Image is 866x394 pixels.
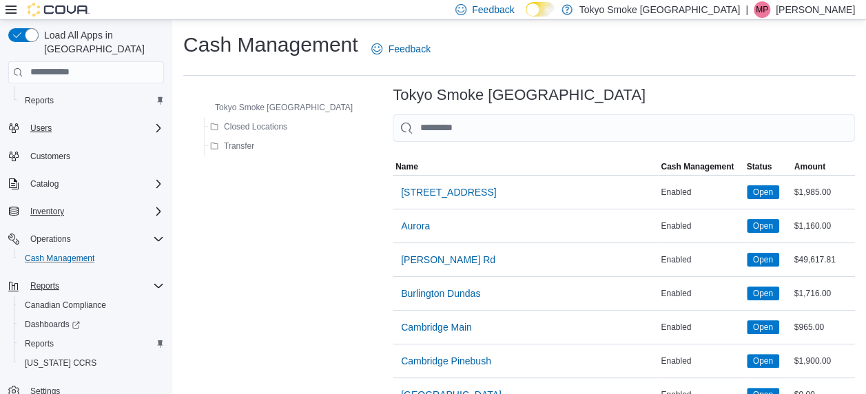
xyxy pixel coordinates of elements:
[19,92,59,109] a: Reports
[658,353,743,369] div: Enabled
[658,319,743,335] div: Enabled
[401,354,491,368] span: Cambridge Pinebush
[224,141,254,152] span: Transfer
[3,146,169,166] button: Customers
[19,297,112,313] a: Canadian Compliance
[14,249,169,268] button: Cash Management
[25,203,164,220] span: Inventory
[224,121,287,132] span: Closed Locations
[401,287,480,300] span: Burlington Dundas
[792,158,855,175] button: Amount
[393,158,658,175] button: Name
[205,118,293,135] button: Closed Locations
[14,334,169,353] button: Reports
[25,176,164,192] span: Catalog
[3,202,169,221] button: Inventory
[19,335,164,352] span: Reports
[747,185,779,199] span: Open
[183,31,358,59] h1: Cash Management
[401,185,496,199] span: [STREET_ADDRESS]
[747,354,779,368] span: Open
[395,347,497,375] button: Cambridge Pinebush
[14,295,169,315] button: Canadian Compliance
[25,203,70,220] button: Inventory
[25,176,64,192] button: Catalog
[25,148,76,165] a: Customers
[25,120,57,136] button: Users
[393,87,646,103] h3: Tokyo Smoke [GEOGRAPHIC_DATA]
[747,320,779,334] span: Open
[395,246,501,273] button: [PERSON_NAME] Rd
[658,218,743,234] div: Enabled
[25,120,164,136] span: Users
[792,285,855,302] div: $1,716.00
[30,206,64,217] span: Inventory
[401,253,495,267] span: [PERSON_NAME] Rd
[3,174,169,194] button: Catalog
[753,355,773,367] span: Open
[3,229,169,249] button: Operations
[19,92,164,109] span: Reports
[30,280,59,291] span: Reports
[658,184,743,200] div: Enabled
[753,253,773,266] span: Open
[25,278,164,294] span: Reports
[196,99,358,116] button: Tokyo Smoke [GEOGRAPHIC_DATA]
[25,357,96,369] span: [US_STATE] CCRS
[753,287,773,300] span: Open
[366,35,435,63] a: Feedback
[19,250,164,267] span: Cash Management
[25,231,76,247] button: Operations
[25,95,54,106] span: Reports
[776,1,855,18] p: [PERSON_NAME]
[658,285,743,302] div: Enabled
[19,250,100,267] a: Cash Management
[14,353,169,373] button: [US_STATE] CCRS
[25,231,164,247] span: Operations
[14,91,169,110] button: Reports
[39,28,164,56] span: Load All Apps in [GEOGRAPHIC_DATA]
[19,335,59,352] a: Reports
[25,319,80,330] span: Dashboards
[747,161,772,172] span: Status
[401,219,430,233] span: Aurora
[754,1,770,18] div: Mark Patafie
[744,158,792,175] button: Status
[753,220,773,232] span: Open
[25,300,106,311] span: Canadian Compliance
[25,147,164,165] span: Customers
[395,212,435,240] button: Aurora
[792,353,855,369] div: $1,900.00
[401,320,472,334] span: Cambridge Main
[745,1,748,18] p: |
[395,161,418,172] span: Name
[792,319,855,335] div: $965.00
[792,184,855,200] div: $1,985.00
[30,123,52,134] span: Users
[579,1,741,18] p: Tokyo Smoke [GEOGRAPHIC_DATA]
[753,321,773,333] span: Open
[30,151,70,162] span: Customers
[19,316,164,333] span: Dashboards
[661,161,734,172] span: Cash Management
[25,338,54,349] span: Reports
[658,251,743,268] div: Enabled
[30,234,71,245] span: Operations
[19,316,85,333] a: Dashboards
[205,138,260,154] button: Transfer
[658,158,743,175] button: Cash Management
[395,313,477,341] button: Cambridge Main
[30,178,59,189] span: Catalog
[747,253,779,267] span: Open
[792,251,855,268] div: $49,617.81
[215,102,353,113] span: Tokyo Smoke [GEOGRAPHIC_DATA]
[747,287,779,300] span: Open
[753,186,773,198] span: Open
[395,178,502,206] button: [STREET_ADDRESS]
[19,297,164,313] span: Canadian Compliance
[792,218,855,234] div: $1,160.00
[25,278,65,294] button: Reports
[794,161,825,172] span: Amount
[388,42,430,56] span: Feedback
